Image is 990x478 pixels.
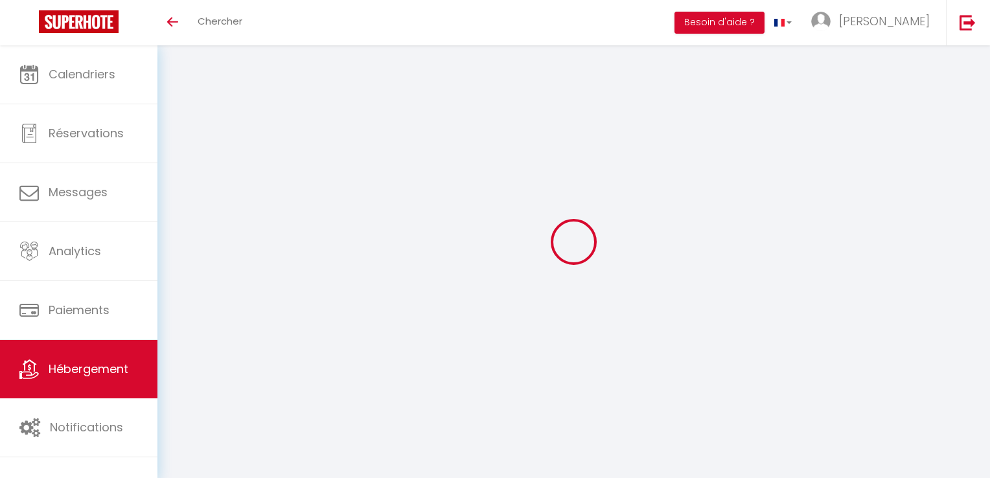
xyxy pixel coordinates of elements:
[960,14,976,30] img: logout
[49,302,109,318] span: Paiements
[49,184,108,200] span: Messages
[811,12,831,31] img: ...
[839,13,930,29] span: [PERSON_NAME]
[49,125,124,141] span: Réservations
[674,12,765,34] button: Besoin d'aide ?
[49,361,128,377] span: Hébergement
[198,14,242,28] span: Chercher
[39,10,119,33] img: Super Booking
[50,419,123,435] span: Notifications
[49,243,101,259] span: Analytics
[49,66,115,82] span: Calendriers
